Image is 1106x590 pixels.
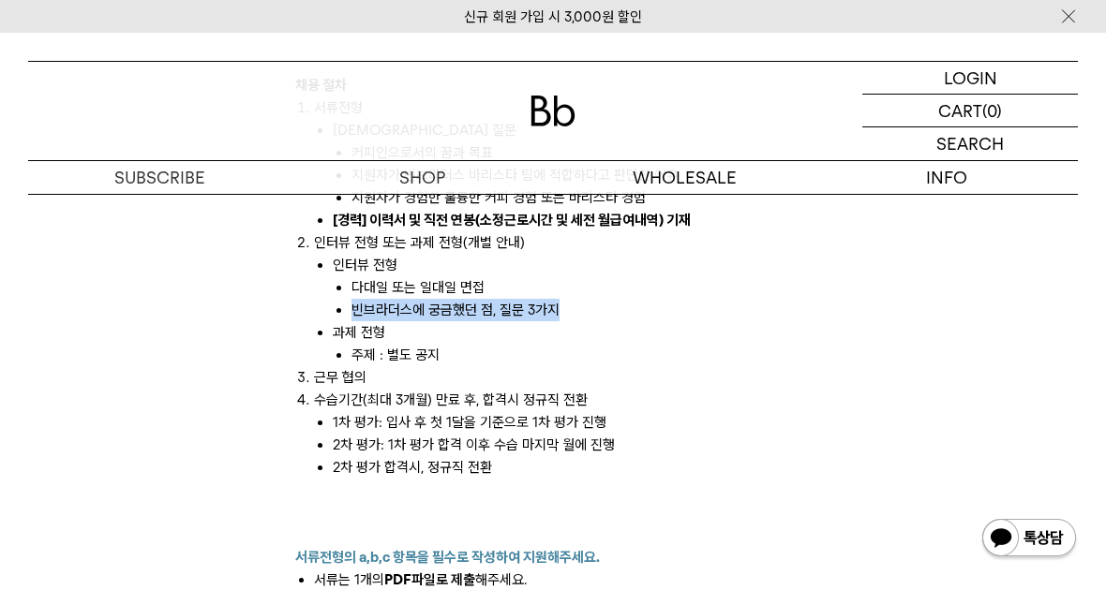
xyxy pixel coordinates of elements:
p: (0) [982,95,1002,126]
li: 인터뷰 전형 또는 과제 전형(개별 안내) [314,231,811,366]
p: LOGIN [944,62,997,94]
p: INFO [815,161,1078,194]
li: 과제 전형 [333,321,811,366]
b: [경력] 이력서 및 직전 연봉(소정근로시간 및 세전 월급여내역) 기재 [333,212,691,229]
a: 신규 회원 가입 시 3,000원 할인 [464,8,642,25]
li: 다대일 또는 일대일 면접 [351,276,811,299]
a: SUBSCRIBE [28,161,291,194]
li: 빈브라더스에 궁금했던 점, 질문 3가지 [351,299,811,321]
a: LOGIN [862,62,1078,95]
img: 카카오톡 채널 1:1 채팅 버튼 [980,517,1078,562]
span: PDF파일로 제출 [384,571,475,588]
li: 지원자가 경험한 훌륭한 커피 경험 또는 바리스타 경험 [351,186,811,209]
li: 1차 평가: 입사 후 첫 1달을 기준으로 1차 평가 진행 [333,411,811,434]
a: CART (0) [862,95,1078,127]
p: WHOLESALE [553,161,815,194]
li: 주제 : 별도 공지 [351,344,811,366]
p: SEARCH [936,127,1004,160]
li: 2차 평가 합격시, 정규직 전환 [333,456,811,479]
li: 인터뷰 전형 [333,254,811,321]
li: 수습기간(최대 3개월) 만료 후, 합격시 정규직 전환 [314,389,811,479]
li: 2차 평가: 1차 평가 합격 이후 수습 마지막 월에 진행 [333,434,811,456]
p: CART [938,95,982,126]
li: 근무 협의 [314,366,811,389]
img: 로고 [531,96,575,126]
b: 서류전형의 a,b,c 항목을 필수로 작성하여 지원해주세요. [295,549,600,566]
a: SHOP [291,161,553,194]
